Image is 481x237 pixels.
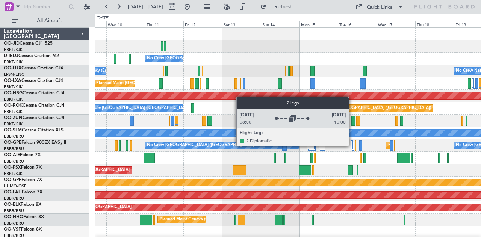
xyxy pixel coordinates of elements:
[4,202,21,207] span: OO-ELK
[4,178,21,182] span: OO-GPP
[4,128,64,133] a: OO-SLMCessna Citation XLS
[4,227,42,232] a: OO-VSFFalcon 8X
[4,59,23,65] a: EBKT/KJK
[257,1,302,13] button: Refresh
[4,165,42,170] a: OO-FSXFalcon 7X
[4,220,24,226] a: EBBR/BRU
[4,72,24,77] a: LFSN/ENC
[4,66,21,71] span: OO-LUX
[313,103,431,114] div: Planned Maint [GEOGRAPHIC_DATA] ([GEOGRAPHIC_DATA])
[4,121,23,127] a: EBKT/KJK
[367,4,392,11] div: Quick Links
[4,215,44,219] a: OO-HHOFalcon 8X
[4,140,21,145] span: OO-GPE
[352,1,407,13] button: Quick Links
[183,21,222,27] div: Fri 12
[4,103,64,108] a: OO-ROKCessna Citation CJ4
[160,214,222,225] div: Planned Maint Geneva (Cointrin)
[8,15,82,27] button: All Aircraft
[4,134,24,139] a: EBBR/BRU
[4,103,23,108] span: OO-ROK
[4,202,41,207] a: OO-ELKFalcon 8X
[4,41,53,46] a: OO-JIDCessna CJ1 525
[145,21,184,27] div: Thu 11
[4,109,23,115] a: EBKT/KJK
[4,140,66,145] a: OO-GPEFalcon 900EX EASy II
[299,21,338,27] div: Mon 15
[4,153,20,157] span: OO-AIE
[4,116,64,120] a: OO-ZUNCessna Citation CJ4
[4,54,18,58] span: D-IBLU
[4,196,24,201] a: EBBR/BRU
[128,3,163,10] span: [DATE] - [DATE]
[377,21,415,27] div: Wed 17
[4,146,24,152] a: EBBR/BRU
[4,116,23,120] span: OO-ZUN
[4,91,64,95] a: OO-NSGCessna Citation CJ4
[4,215,23,219] span: OO-HHO
[4,78,63,83] a: OO-LXACessna Citation CJ4
[4,47,23,53] a: EBKT/KJK
[4,190,22,195] span: OO-LAH
[4,41,20,46] span: OO-JID
[338,21,377,27] div: Tue 16
[4,208,24,214] a: EBBR/BRU
[4,190,42,195] a: OO-LAHFalcon 7X
[4,128,22,133] span: OO-SLM
[70,103,209,114] div: A/C Unavailable [GEOGRAPHIC_DATA] ([GEOGRAPHIC_DATA] National)
[4,171,23,177] a: EBKT/KJK
[4,54,59,58] a: D-IBLUCessna Citation M2
[147,140,273,151] div: No Crew [GEOGRAPHIC_DATA] ([GEOGRAPHIC_DATA] National)
[4,97,23,102] a: EBKT/KJK
[97,15,109,21] div: [DATE]
[147,53,273,64] div: No Crew [GEOGRAPHIC_DATA] ([GEOGRAPHIC_DATA] National)
[23,1,66,12] input: Trip Number
[4,84,23,90] a: EBKT/KJK
[4,227,21,232] span: OO-VSF
[222,21,261,27] div: Sat 13
[4,178,42,182] a: OO-GPPFalcon 7X
[4,159,24,164] a: EBBR/BRU
[4,153,41,157] a: OO-AIEFalcon 7X
[4,66,63,71] a: OO-LUXCessna Citation CJ4
[20,18,79,23] span: All Aircraft
[4,165,21,170] span: OO-FSX
[415,21,454,27] div: Thu 18
[261,21,299,27] div: Sun 14
[4,91,23,95] span: OO-NSG
[4,183,26,189] a: UUMO/OSF
[96,78,232,89] div: Planned Maint [GEOGRAPHIC_DATA] ([GEOGRAPHIC_DATA] National)
[106,21,145,27] div: Wed 10
[4,78,21,83] span: OO-LXA
[268,4,299,9] span: Refresh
